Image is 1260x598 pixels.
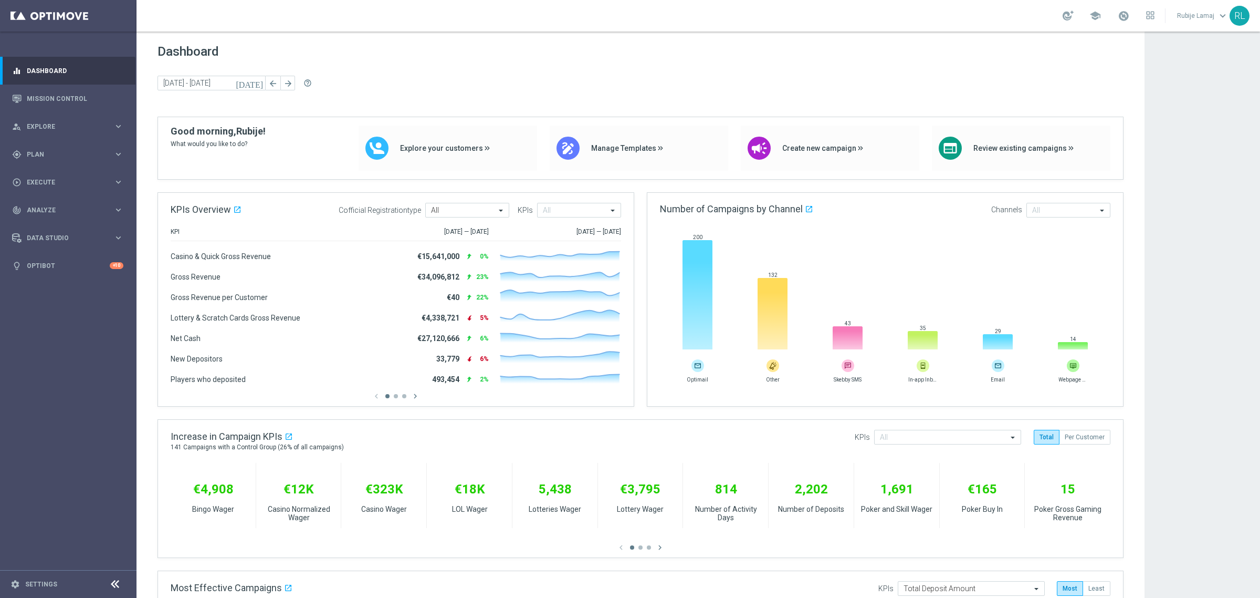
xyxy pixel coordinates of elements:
[113,121,123,131] i: keyboard_arrow_right
[12,150,113,159] div: Plan
[12,261,22,271] i: lightbulb
[113,149,123,159] i: keyboard_arrow_right
[12,205,22,215] i: track_changes
[113,177,123,187] i: keyboard_arrow_right
[12,262,124,270] button: lightbulb Optibot +10
[1089,10,1101,22] span: school
[12,67,124,75] button: equalizer Dashboard
[12,95,124,103] button: Mission Control
[12,122,124,131] button: person_search Explore keyboard_arrow_right
[12,150,124,159] button: gps_fixed Plan keyboard_arrow_right
[1230,6,1249,26] div: RL
[27,57,123,85] a: Dashboard
[12,178,22,187] i: play_circle_outline
[27,85,123,112] a: Mission Control
[27,235,113,241] span: Data Studio
[12,206,124,214] button: track_changes Analyze keyboard_arrow_right
[12,252,123,280] div: Optibot
[10,580,20,589] i: settings
[27,123,113,130] span: Explore
[12,205,113,215] div: Analyze
[27,252,110,280] a: Optibot
[27,207,113,213] span: Analyze
[12,178,124,187] button: play_circle_outline Execute keyboard_arrow_right
[110,262,123,269] div: +10
[12,150,22,159] i: gps_fixed
[27,151,113,158] span: Plan
[12,122,113,131] div: Explore
[12,66,22,76] i: equalizer
[12,178,113,187] div: Execute
[25,581,57,587] a: Settings
[12,234,124,242] button: Data Studio keyboard_arrow_right
[12,122,22,131] i: person_search
[12,233,113,243] div: Data Studio
[27,179,113,185] span: Execute
[1176,8,1230,24] a: Rubije Lamajkeyboard_arrow_down
[113,205,123,215] i: keyboard_arrow_right
[12,57,123,85] div: Dashboard
[113,233,123,243] i: keyboard_arrow_right
[1217,10,1228,22] span: keyboard_arrow_down
[12,85,123,112] div: Mission Control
